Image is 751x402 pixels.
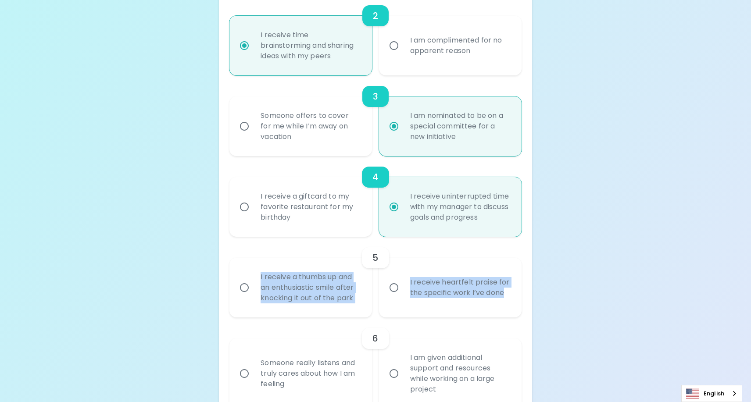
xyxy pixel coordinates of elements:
[254,347,367,400] div: Someone really listens and truly cares about how I am feeling
[403,25,517,67] div: I am complimented for no apparent reason
[681,385,742,402] aside: Language selected: English
[229,156,521,237] div: choice-group-check
[403,100,517,153] div: I am nominated to be on a special committee for a new initiative
[372,331,378,345] h6: 6
[403,267,517,309] div: I receive heartfelt praise for the specific work I’ve done
[372,170,378,184] h6: 4
[254,181,367,233] div: I receive a giftcard to my favorite restaurant for my birthday
[681,385,742,402] div: Language
[372,251,378,265] h6: 5
[254,261,367,314] div: I receive a thumbs up and an enthusiastic smile after knocking it out of the park
[229,237,521,317] div: choice-group-check
[403,181,517,233] div: I receive uninterrupted time with my manager to discuss goals and progress
[373,9,378,23] h6: 2
[229,75,521,156] div: choice-group-check
[373,89,378,103] h6: 3
[254,19,367,72] div: I receive time brainstorming and sharing ideas with my peers
[254,100,367,153] div: Someone offers to cover for me while I’m away on vacation
[682,385,742,402] a: English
